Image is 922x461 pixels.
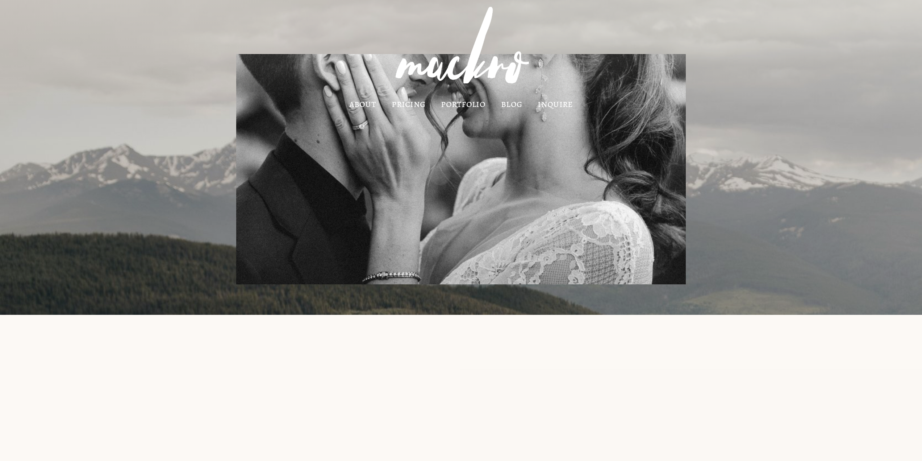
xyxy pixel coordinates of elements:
a: blog [501,100,522,107]
a: portfolio [441,100,485,107]
a: inquire [538,100,573,107]
img: MACKRO PHOTOGRAPHY | Denver Colorado Wedding Photographer [380,1,542,98]
a: pricing [392,100,425,107]
a: about [349,100,376,107]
